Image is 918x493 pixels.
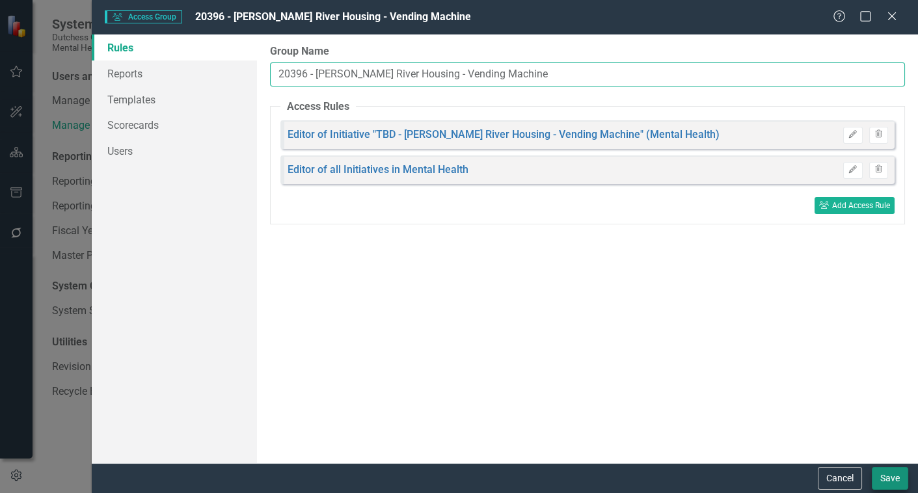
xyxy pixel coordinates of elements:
button: Add Access Rule [815,197,895,214]
label: Group Name [270,44,905,59]
a: Editor of all Initiatives in Mental Health [288,163,468,178]
a: Scorecards [92,112,257,138]
a: Rules [92,34,257,60]
legend: Access Rules [280,100,356,114]
a: Users [92,138,257,164]
span: 20396 - [PERSON_NAME] River Housing - Vending Machine [195,10,470,23]
span: Access Group [105,10,182,23]
a: Reports [92,60,257,87]
a: Templates [92,87,257,113]
a: Editor of Initiative "TBD - [PERSON_NAME] River Housing - Vending Machine" (Mental Health) [288,127,720,142]
div: Add Access Rule [832,201,890,210]
button: Save [872,467,908,490]
button: Cancel [818,467,862,490]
